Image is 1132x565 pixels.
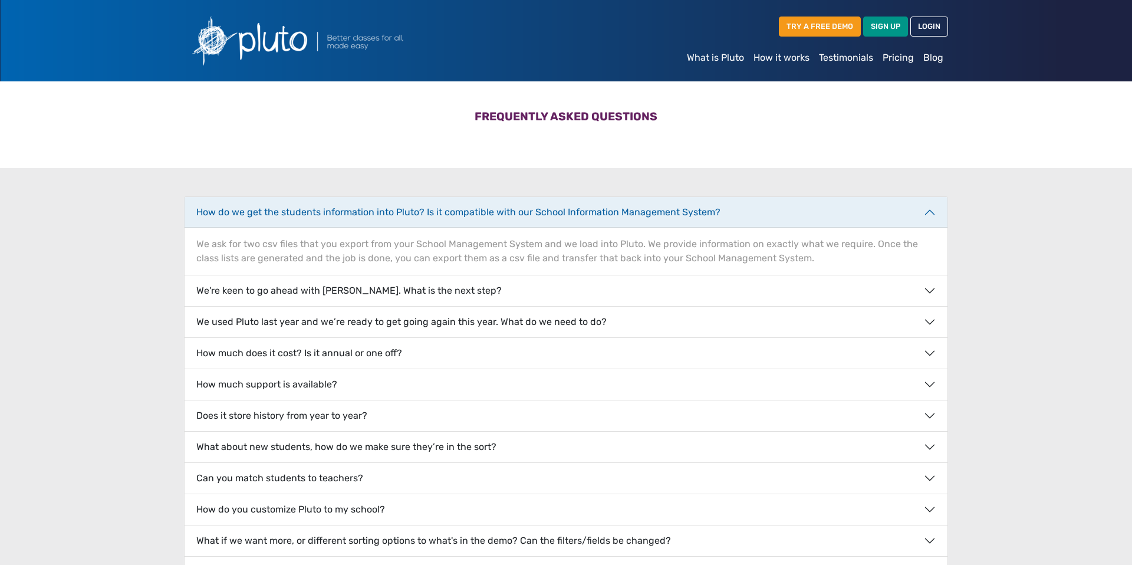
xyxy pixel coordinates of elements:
[910,17,948,36] a: LOGIN
[878,46,919,70] a: Pricing
[185,400,947,431] button: Does it store history from year to year?
[682,46,749,70] a: What is Pluto
[185,525,947,556] button: What if we want more, or different sorting options to what's in the demo? Can the filters/fields ...
[814,46,878,70] a: Testimonials
[185,369,947,400] button: How much support is available?
[919,46,948,70] a: Blog
[185,228,947,275] div: We ask for two csv files that you export from your School Management System and we load into Plut...
[185,197,947,228] button: How do we get the students information into Pluto? Is it compatible with our School Information M...
[863,17,908,36] a: SIGN UP
[185,338,947,369] button: How much does it cost? Is it annual or one off?
[185,432,947,462] button: What about new students, how do we make sure they’re in the sort?
[185,463,947,494] button: Can you match students to teachers?
[779,17,861,36] a: TRY A FREE DEMO
[185,275,947,306] button: We're keen to go ahead with [PERSON_NAME]. What is the next step?
[185,307,947,337] button: We used Pluto last year and we’re ready to get going again this year. What do we need to do?
[185,494,947,525] button: How do you customize Pluto to my school?
[184,9,467,72] img: Pluto logo with the text Better classes for all, made easy
[191,110,941,128] h3: Frequently asked questions
[749,46,814,70] a: How it works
